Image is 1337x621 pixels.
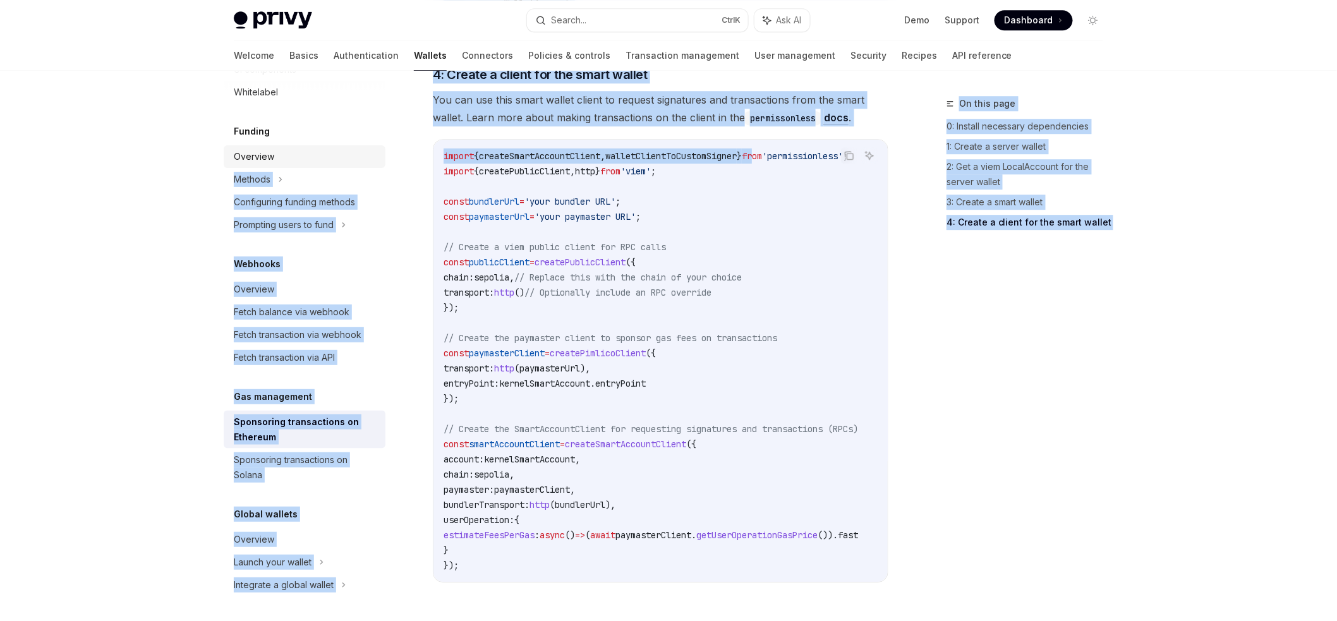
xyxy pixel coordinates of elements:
span: // Replace this with the chain of your choice [514,272,742,283]
span: sepolia [474,272,509,283]
span: const [444,256,469,268]
h5: Gas management [234,389,312,404]
span: transport: [444,363,494,374]
a: Fetch transaction via webhook [224,323,385,346]
a: Transaction management [626,40,739,71]
span: 'your paymaster URL' [535,211,636,222]
a: Sponsoring transactions on Ethereum [224,411,385,449]
span: = [560,438,565,450]
div: Sponsoring transactions on Solana [234,452,378,483]
a: 3: Create a smart wallet [947,192,1113,212]
span: , [570,166,575,177]
a: Basics [289,40,318,71]
button: Search...CtrlK [527,9,748,32]
span: }); [444,560,459,571]
span: ; [615,196,620,207]
span: createSmartAccountClient [565,438,686,450]
a: 1: Create a server wallet [947,136,1113,157]
span: from [600,166,620,177]
span: chain: [444,272,474,283]
span: import [444,166,474,177]
span: = [519,196,524,207]
button: Copy the contents from the code block [841,147,857,164]
a: Support [945,14,979,27]
span: fast [838,529,858,541]
span: await [590,529,615,541]
span: from [742,150,762,162]
span: 'your bundler URL' [524,196,615,207]
span: ), [605,499,615,510]
span: sepolia [474,469,509,480]
span: . [590,378,595,389]
img: light logo [234,11,312,29]
span: , [509,469,514,480]
a: Overview [224,145,385,168]
span: // Create a viem public client for RPC calls [444,241,666,253]
a: Fetch balance via webhook [224,301,385,323]
span: => [575,529,585,541]
span: , [600,150,605,162]
a: Fetch transaction via API [224,346,385,369]
span: ; [636,211,641,222]
span: http [529,499,550,510]
span: kernelSmartAccount [499,378,590,389]
span: { [474,166,479,177]
span: createSmartAccountClient [479,150,600,162]
span: paymasterClient [494,484,570,495]
span: 'viem' [620,166,651,177]
div: Methods [234,172,270,187]
a: docs [824,111,849,124]
a: Security [850,40,886,71]
div: Fetch transaction via webhook [234,327,361,342]
span: } [444,545,449,556]
button: Ask AI [861,147,878,164]
a: API reference [952,40,1012,71]
span: walletClientToCustomSigner [605,150,737,162]
h5: Webhooks [234,256,281,272]
span: userOperation: [444,514,514,526]
span: ( [550,499,555,510]
span: paymasterClient [615,529,691,541]
a: Configuring funding methods [224,191,385,214]
div: Search... [551,13,586,28]
span: . [691,529,696,541]
a: Welcome [234,40,274,71]
span: , [575,454,580,465]
span: chain: [444,469,474,480]
span: ({ [626,256,636,268]
span: paymasterUrl [519,363,580,374]
a: Authentication [334,40,399,71]
button: Ask AI [754,9,810,32]
span: ({ [686,438,696,450]
a: Sponsoring transactions on Solana [224,449,385,486]
span: getUserOperationGasPrice [696,529,818,541]
span: const [444,196,469,207]
span: account: [444,454,484,465]
span: } [737,150,742,162]
a: Dashboard [995,10,1073,30]
span: ( [585,529,590,541]
span: bundlerTransport: [444,499,529,510]
span: bundlerUrl [469,196,519,207]
span: = [545,347,550,359]
a: 0: Install necessary dependencies [947,116,1113,136]
a: 2: Get a viem LocalAccount for the server wallet [947,157,1113,192]
div: Launch your wallet [234,555,312,570]
span: const [444,347,469,359]
a: Demo [904,14,929,27]
code: permissonless [745,111,821,125]
span: { [514,514,519,526]
span: ; [651,166,656,177]
a: Policies & controls [528,40,610,71]
span: Dashboard [1005,14,1053,27]
span: entryPoint: [444,378,499,389]
span: } [595,166,600,177]
span: paymaster: [444,484,494,495]
span: http [494,287,514,298]
span: http [575,166,595,177]
span: createPublicClient [535,256,626,268]
span: () [565,529,575,541]
span: // Create the paymaster client to sponsor gas fees on transactions [444,332,777,344]
span: const [444,438,469,450]
a: Overview [224,528,385,551]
